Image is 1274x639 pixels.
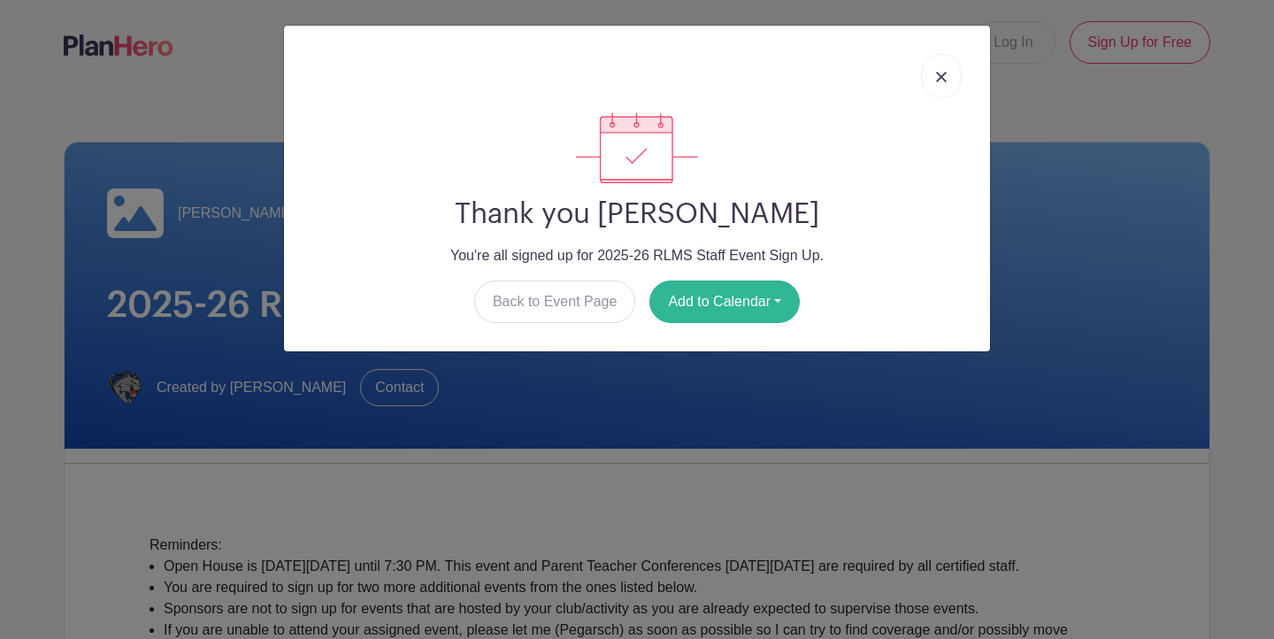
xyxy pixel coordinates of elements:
[936,72,947,82] img: close_button-5f87c8562297e5c2d7936805f587ecaba9071eb48480494691a3f1689db116b3.svg
[576,112,698,183] img: signup_complete-c468d5dda3e2740ee63a24cb0ba0d3ce5d8a4ecd24259e683200fb1569d990c8.svg
[474,281,636,323] a: Back to Event Page
[298,197,976,231] h2: Thank you [PERSON_NAME]
[298,245,976,266] p: You're all signed up for 2025-26 RLMS Staff Event Sign Up.
[649,281,800,323] button: Add to Calendar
